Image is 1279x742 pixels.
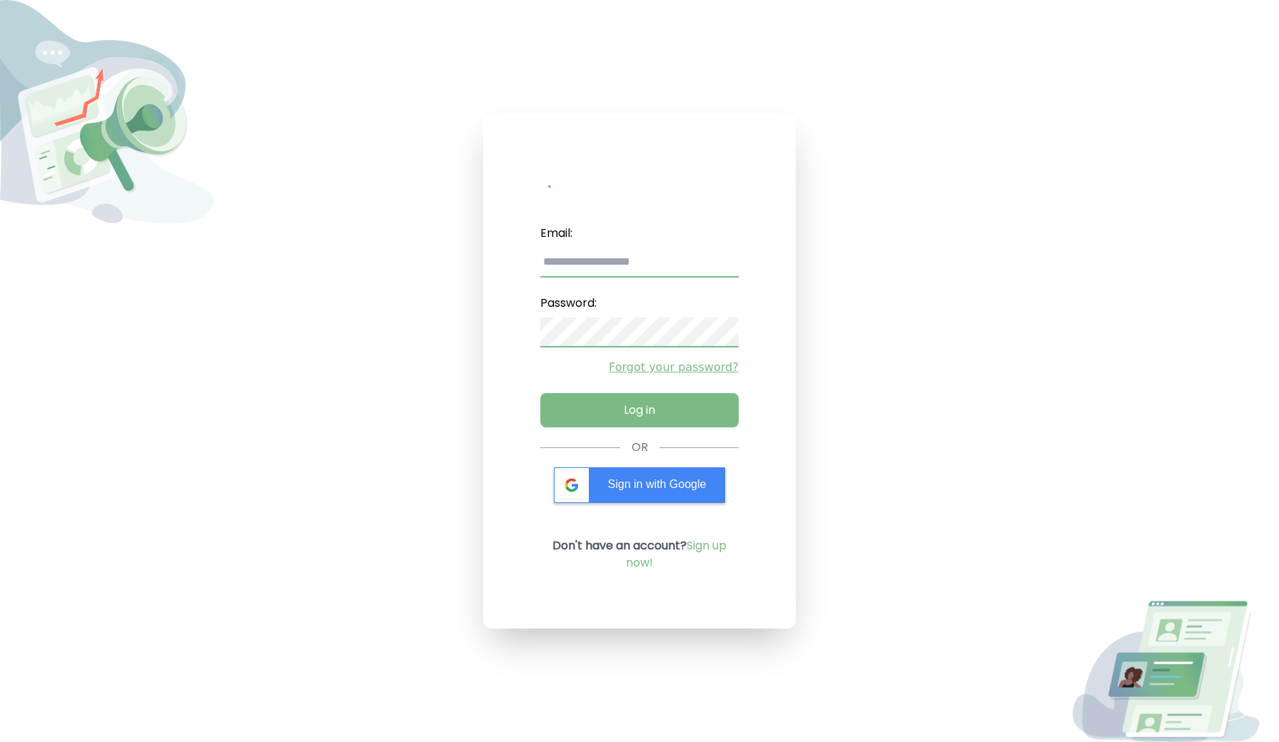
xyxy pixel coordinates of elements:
[548,171,731,196] img: My Influency
[540,289,738,317] label: Password:
[1066,601,1279,742] img: Login Image2
[540,359,738,376] a: Forgot your password?
[540,393,738,427] button: Log in
[632,439,648,456] div: OR
[554,467,725,503] div: Sign in with Google
[626,537,727,571] a: Sign up now!
[540,219,738,248] label: Email:
[608,478,707,490] span: Sign in with Google
[540,537,738,571] p: Don't have an account?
